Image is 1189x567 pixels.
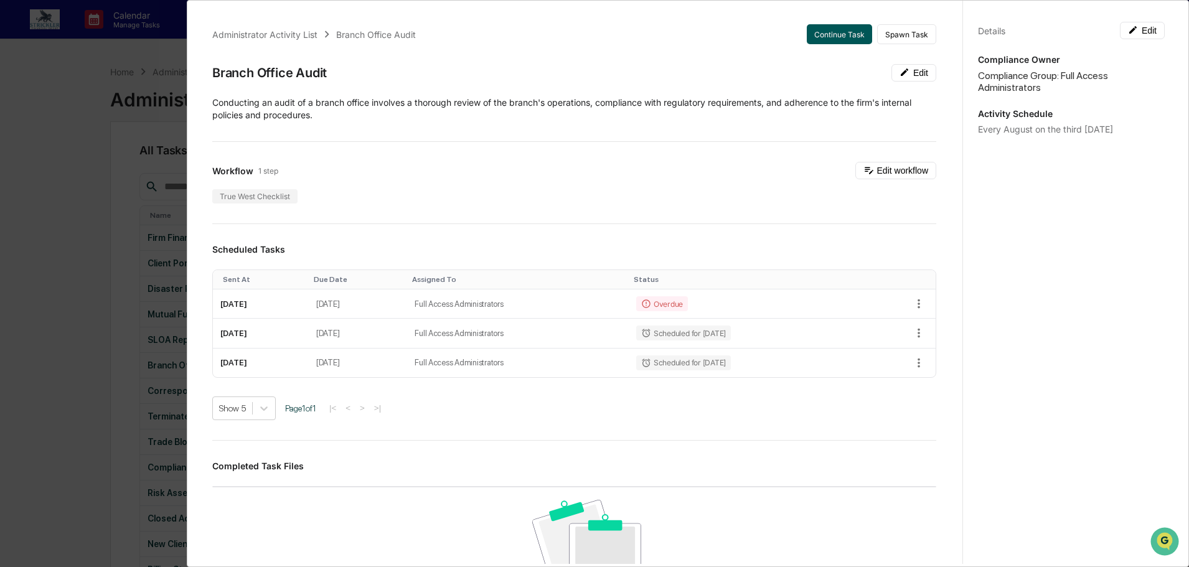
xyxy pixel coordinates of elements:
[213,349,309,377] td: [DATE]
[1120,22,1165,39] button: Edit
[309,289,407,319] td: [DATE]
[807,24,872,44] button: Continue Task
[25,180,78,193] span: Data Lookup
[212,461,936,471] h3: Completed Task Files
[212,99,227,114] button: Start new chat
[634,275,858,284] div: Toggle SortBy
[356,403,369,413] button: >
[258,166,278,176] span: 1 step
[88,210,151,220] a: Powered byPylon
[212,96,936,121] p: Conducting an audit of a branch office involves a thorough review of the branch's operations, com...
[407,319,629,348] td: Full Access Administrators
[1149,526,1183,560] iframe: Open customer support
[855,162,936,179] button: Edit workflow
[636,296,688,311] div: Overdue
[85,152,159,174] a: 🗄️Attestations
[978,124,1165,134] div: Every August on the third [DATE]
[212,29,317,40] div: Administrator Activity List
[212,166,253,176] span: Workflow
[223,275,304,284] div: Toggle SortBy
[309,319,407,348] td: [DATE]
[412,275,624,284] div: Toggle SortBy
[314,275,402,284] div: Toggle SortBy
[12,158,22,168] div: 🖐️
[326,403,340,413] button: |<
[342,403,354,413] button: <
[636,326,731,340] div: Scheduled for [DATE]
[213,319,309,348] td: [DATE]
[212,189,298,204] div: True West Checklist
[12,95,35,118] img: 1746055101610-c473b297-6a78-478c-a979-82029cc54cd1
[212,65,327,80] div: Branch Office Audit
[978,26,1005,36] div: Details
[90,158,100,168] div: 🗄️
[407,289,629,319] td: Full Access Administrators
[213,289,309,319] td: [DATE]
[25,157,80,169] span: Preclearance
[7,152,85,174] a: 🖐️Preclearance
[877,24,936,44] button: Spawn Task
[370,403,385,413] button: >|
[978,54,1165,65] p: Compliance Owner
[978,70,1165,93] div: Compliance Group: Full Access Administrators
[42,95,204,108] div: Start new chat
[103,157,154,169] span: Attestations
[636,355,731,370] div: Scheduled for [DATE]
[309,349,407,377] td: [DATE]
[12,182,22,192] div: 🔎
[7,176,83,198] a: 🔎Data Lookup
[978,108,1165,119] p: Activity Schedule
[42,108,157,118] div: We're available if you need us!
[285,403,316,413] span: Page 1 of 1
[407,349,629,377] td: Full Access Administrators
[336,29,416,40] div: Branch Office Audit
[212,244,936,255] h3: Scheduled Tasks
[12,26,227,46] p: How can we help?
[891,64,936,82] button: Edit
[124,211,151,220] span: Pylon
